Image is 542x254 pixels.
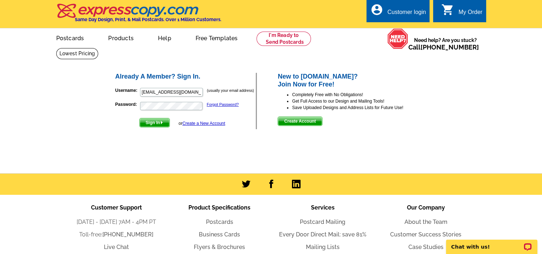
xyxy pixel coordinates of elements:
a: Business Cards [199,231,240,238]
a: Create a New Account [182,121,225,126]
a: Case Studies [408,244,443,250]
a: Products [97,29,145,46]
iframe: LiveChat chat widget [441,231,542,254]
button: Sign In [139,118,170,127]
li: Get Full Access to our Design and Mailing Tools! [292,98,428,104]
i: account_circle [370,3,383,16]
a: Postcards [45,29,96,46]
a: Same Day Design, Print, & Mail Postcards. Over 1 Million Customers. [56,9,221,22]
span: Need help? Are you stuck? [408,37,483,51]
li: Save Uploaded Designs and Address Lists for Future Use! [292,104,428,111]
a: account_circle Customer login [370,8,426,17]
a: Flyers & Brochures [194,244,245,250]
h4: Same Day Design, Print, & Mail Postcards. Over 1 Million Customers. [75,17,221,22]
label: Password: [115,101,139,108]
h2: Already A Member? Sign In. [115,73,256,81]
div: or [178,120,225,127]
li: [DATE] - [DATE] 7AM - 4PM PT [65,218,168,226]
a: Forgot Password? [207,102,239,107]
img: help [387,28,408,49]
small: (usually your email address) [207,88,254,93]
a: shopping_cart My Order [441,8,483,17]
a: Help [147,29,183,46]
a: Every Door Direct Mail: save 81% [279,231,366,238]
img: button-next-arrow-white.png [160,121,163,124]
li: Completely Free with No Obligations! [292,91,428,98]
span: Customer Support [91,204,142,211]
span: Call [408,43,479,51]
a: [PHONE_NUMBER] [102,231,153,238]
h2: New to [DOMAIN_NAME]? Join Now for Free! [278,73,428,88]
a: Postcard Mailing [300,218,345,225]
span: Sign In [140,118,169,127]
a: [PHONE_NUMBER] [421,43,479,51]
span: Services [311,204,335,211]
i: shopping_cart [441,3,454,16]
a: Free Templates [184,29,249,46]
a: Postcards [206,218,233,225]
a: Customer Success Stories [390,231,461,238]
span: Product Specifications [188,204,250,211]
a: Mailing Lists [306,244,340,250]
div: Customer login [387,9,426,19]
li: Toll-free: [65,230,168,239]
span: Our Company [407,204,445,211]
span: Create Account [278,117,322,126]
a: About the Team [404,218,447,225]
div: My Order [459,9,483,19]
a: Live Chat [104,244,129,250]
label: Username: [115,87,139,94]
button: Create Account [278,117,322,126]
